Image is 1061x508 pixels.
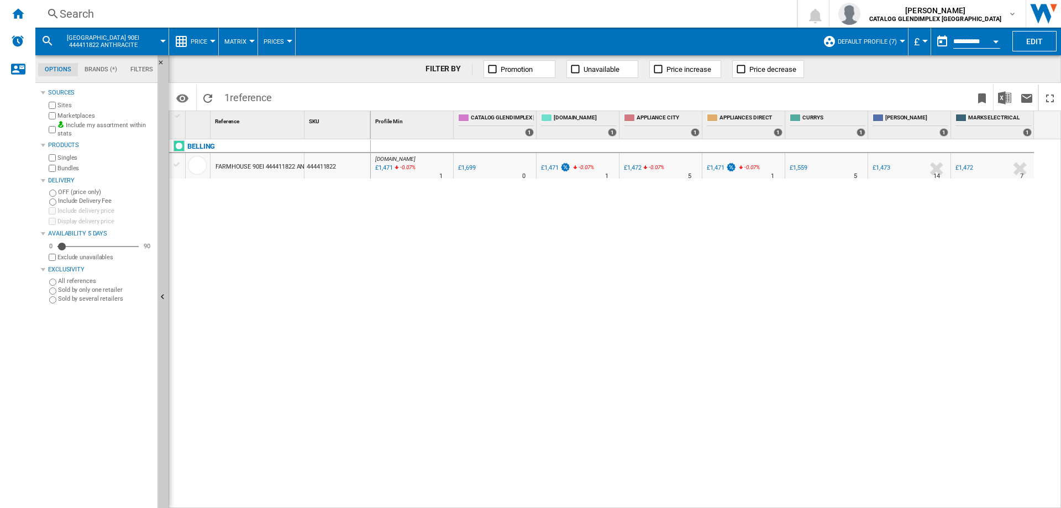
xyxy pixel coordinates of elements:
[224,28,252,55] button: Matrix
[57,164,153,172] label: Bundles
[838,3,860,25] img: profile.jpg
[1016,85,1038,111] button: Send this report by email
[458,164,475,171] div: £1,699
[58,277,153,285] label: All references
[309,118,319,124] span: SKU
[649,164,660,170] span: -0.07
[649,60,721,78] button: Price increase
[188,111,210,128] div: Sort None
[141,242,153,250] div: 90
[605,171,608,182] div: Delivery Time : 1 day
[175,28,213,55] div: Price
[986,30,1006,50] button: Open calendar
[219,85,277,108] span: 1
[774,128,782,137] div: 1 offers sold by APPLIANCES DIRECT
[49,254,56,261] input: Display delivery price
[307,111,370,128] div: Sort None
[374,163,392,174] div: Last updated : Friday, 12 September 2025 06:32
[57,121,153,138] label: Include my assortment within stats
[705,111,785,139] div: APPLIANCES DIRECT 1 offers sold by APPLIANCES DIRECT
[38,63,78,76] md-tab-item: Options
[59,28,159,55] button: [GEOGRAPHIC_DATA] 90EI 444411822 ANTHRACITE
[57,121,64,128] img: mysite-bg-18x18.png
[838,38,897,45] span: Default profile (7)
[60,6,768,22] div: Search
[304,153,370,179] div: 444411822
[971,85,993,111] button: Bookmark this report
[484,60,555,78] button: Promotion
[264,38,284,45] span: Prices
[1039,85,1061,111] button: Maximize
[688,171,691,182] div: Delivery Time : 5 days
[854,171,857,182] div: Delivery Time : 5 days
[57,217,153,226] label: Display delivery price
[608,128,617,137] div: 1 offers sold by AO.COM
[719,114,782,123] span: APPLIANCES DIRECT
[49,218,56,225] input: Display delivery price
[41,28,163,55] div: [GEOGRAPHIC_DATA] 90EI 444411822 ANTHRACITE
[955,164,973,171] div: £1,472
[48,176,153,185] div: Delivery
[191,28,213,55] button: Price
[726,163,737,172] img: promotionV3.png
[48,229,153,238] div: Availability 5 Days
[691,128,700,137] div: 1 offers sold by APPLIANCE CITY
[78,63,124,76] md-tab-item: Brands (*)
[57,207,153,215] label: Include delivery price
[49,207,56,214] input: Include delivery price
[1012,31,1057,51] button: Edit
[522,171,526,182] div: Delivery Time : 0 day
[525,128,534,137] div: 1 offers sold by CATALOG GLENDIMPLEX UK
[187,140,215,153] div: Click to filter on that brand
[49,190,56,197] input: OFF (price only)
[48,265,153,274] div: Exclusivity
[49,296,56,303] input: Sold by several retailers
[49,102,56,109] input: Sites
[931,30,953,53] button: md-calendar
[554,114,617,123] span: [DOMAIN_NAME]
[456,111,536,139] div: CATALOG GLENDIMPLEX [GEOGRAPHIC_DATA] 1 offers sold by CATALOG GLENDIMPLEX UK
[49,287,56,295] input: Sold by only one retailer
[216,154,333,180] div: FARMHOUSE 90EI 444411822 ANTHRACITE
[743,163,750,176] i: %
[933,171,940,182] div: Delivery Time : 14 days
[197,85,219,111] button: Reload
[49,154,56,161] input: Singles
[790,164,807,171] div: £1,559
[624,164,641,171] div: £1,472
[648,163,654,176] i: %
[953,111,1034,139] div: MARKS ELECTRICAL 1 offers sold by MARKS ELECTRICAL
[787,111,868,139] div: CURRYS 1 offers sold by CURRYS
[399,163,406,176] i: %
[264,28,290,55] button: Prices
[1020,171,1023,182] div: Delivery Time : 7 days
[157,55,171,75] button: Hide
[869,15,1001,23] b: CATALOG GLENDIMPLEX [GEOGRAPHIC_DATA]
[48,88,153,97] div: Sources
[707,164,724,171] div: £1,471
[49,279,56,286] input: All references
[307,111,370,128] div: SKU Sort None
[224,38,246,45] span: Matrix
[58,188,153,196] label: OFF (price only)
[968,114,1032,123] span: MARKS ELECTRICAL
[49,165,56,172] input: Bundles
[744,164,756,170] span: -0.07
[939,128,948,137] div: 1 offers sold by JOHN LEWIS
[869,5,1001,16] span: [PERSON_NAME]
[58,197,153,205] label: Include Delivery Fee
[838,28,902,55] button: Default profile (7)
[373,111,453,128] div: Profile Min Sort None
[914,28,925,55] button: £
[57,154,153,162] label: Singles
[771,171,774,182] div: Delivery Time : 1 day
[373,111,453,128] div: Sort None
[802,114,865,123] span: CURRYS
[456,163,475,174] div: £1,699
[788,163,807,174] div: £1,559
[560,163,571,172] img: promotionV3.png
[213,111,304,128] div: Sort None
